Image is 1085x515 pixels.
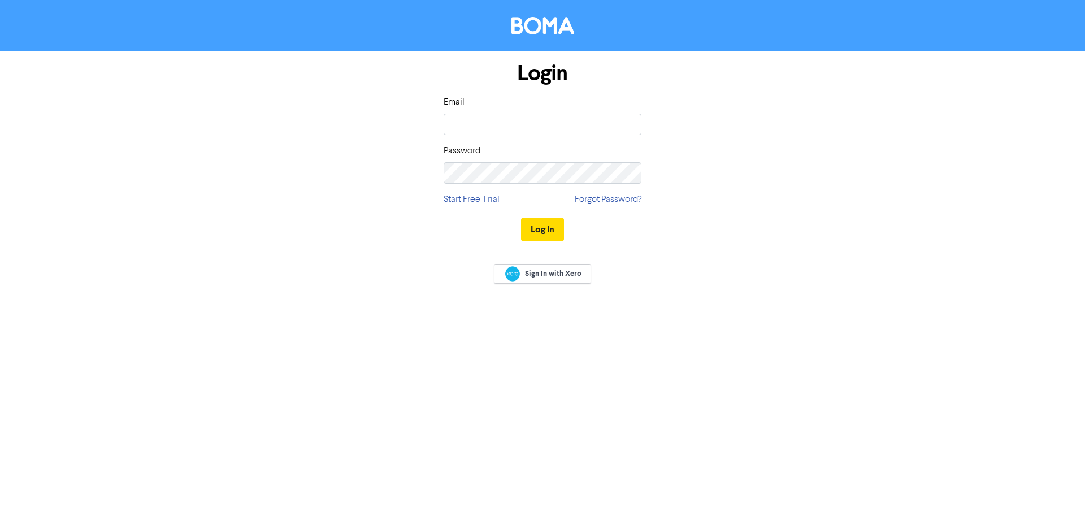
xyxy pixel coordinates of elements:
label: Password [444,144,480,158]
img: Xero logo [505,266,520,282]
a: Forgot Password? [575,193,641,206]
img: BOMA Logo [511,17,574,34]
a: Sign In with Xero [494,264,591,284]
button: Log In [521,218,564,241]
h1: Login [444,60,641,86]
label: Email [444,96,465,109]
a: Start Free Trial [444,193,500,206]
span: Sign In with Xero [525,269,581,279]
